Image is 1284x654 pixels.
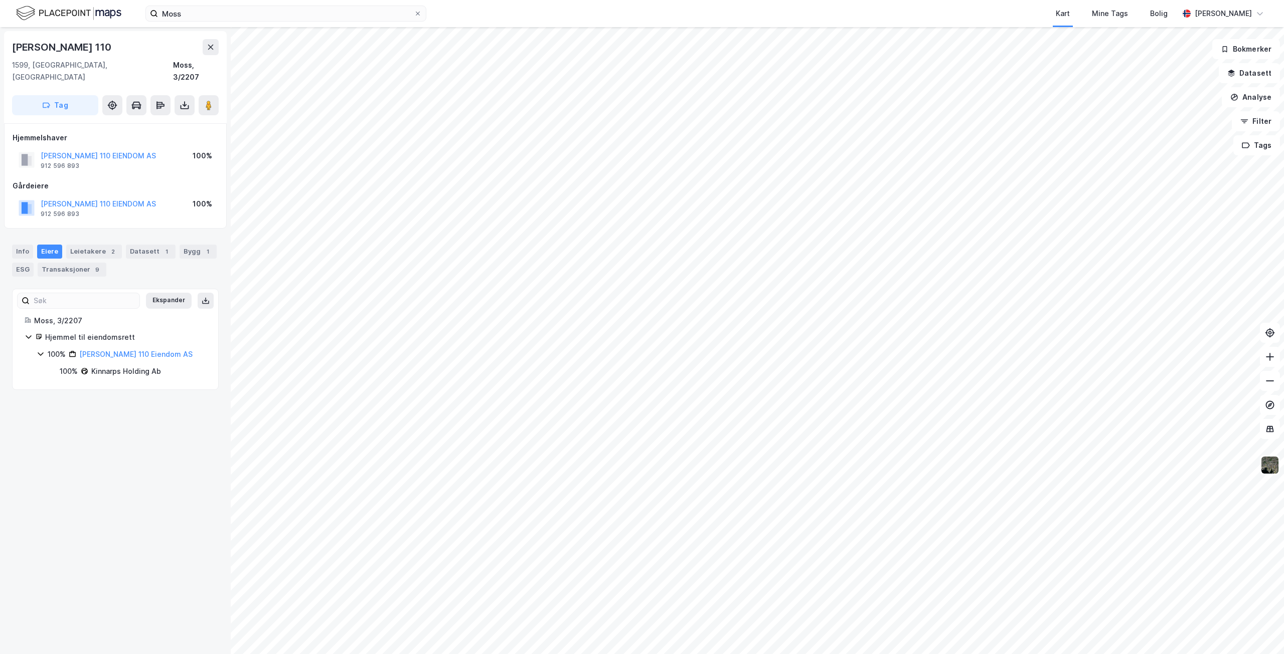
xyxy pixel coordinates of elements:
[37,245,62,259] div: Eiere
[13,180,218,192] div: Gårdeiere
[158,6,414,21] input: Søk på adresse, matrikkel, gårdeiere, leietakere eller personer
[12,245,33,259] div: Info
[48,348,66,360] div: 100%
[173,59,219,83] div: Moss, 3/2207
[203,247,213,257] div: 1
[1195,8,1252,20] div: [PERSON_NAME]
[108,247,118,257] div: 2
[146,293,192,309] button: Ekspander
[1234,606,1284,654] div: Kontrollprogram for chat
[12,95,98,115] button: Tag
[41,162,79,170] div: 912 596 893
[180,245,217,259] div: Bygg
[1222,87,1280,107] button: Analyse
[34,315,206,327] div: Moss, 3/2207
[1232,111,1280,131] button: Filter
[91,365,161,377] div: Kinnarps Holding Ab
[13,132,218,144] div: Hjemmelshaver
[92,265,102,275] div: 9
[41,210,79,218] div: 912 596 893
[1092,8,1128,20] div: Mine Tags
[12,59,173,83] div: 1599, [GEOGRAPHIC_DATA], [GEOGRAPHIC_DATA]
[12,39,113,55] div: [PERSON_NAME] 110
[45,331,206,343] div: Hjemmel til eiendomsrett
[126,245,176,259] div: Datasett
[12,263,34,277] div: ESG
[66,245,122,259] div: Leietakere
[1234,606,1284,654] iframe: Chat Widget
[193,198,212,210] div: 100%
[38,263,106,277] div: Transaksjoner
[1150,8,1168,20] div: Bolig
[79,350,193,358] a: [PERSON_NAME] 110 Eiendom AS
[1212,39,1280,59] button: Bokmerker
[162,247,172,257] div: 1
[1260,456,1279,475] img: 9k=
[193,150,212,162] div: 100%
[1233,135,1280,155] button: Tags
[1056,8,1070,20] div: Kart
[30,293,139,308] input: Søk
[60,365,78,377] div: 100%
[1219,63,1280,83] button: Datasett
[16,5,121,22] img: logo.f888ab2527a4732fd821a326f86c7f29.svg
